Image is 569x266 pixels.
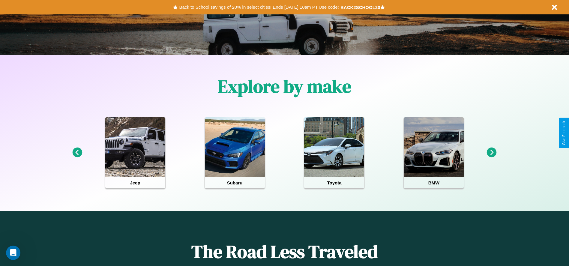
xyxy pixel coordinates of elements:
h1: The Road Less Traveled [114,239,455,264]
div: Give Feedback [562,121,566,145]
h4: BMW [404,177,464,188]
h4: Subaru [205,177,265,188]
h1: Explore by make [218,74,351,99]
h4: Toyota [304,177,364,188]
iframe: Intercom live chat [6,246,20,260]
h4: Jeep [105,177,165,188]
button: Back to School savings of 20% in select cities! Ends [DATE] 10am PT.Use code: [178,3,340,11]
b: BACK2SCHOOL20 [340,5,380,10]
